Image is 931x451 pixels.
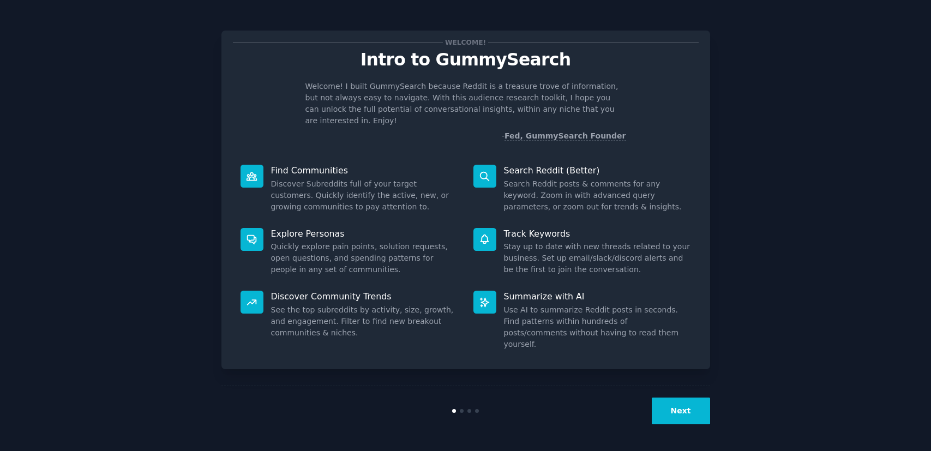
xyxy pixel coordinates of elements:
dd: Use AI to summarize Reddit posts in seconds. Find patterns within hundreds of posts/comments with... [504,304,691,350]
p: Discover Community Trends [271,291,458,302]
div: - [502,130,626,142]
p: Find Communities [271,165,458,176]
dd: Quickly explore pain points, solution requests, open questions, and spending patterns for people ... [271,241,458,275]
p: Intro to GummySearch [233,50,699,69]
p: Welcome! I built GummySearch because Reddit is a treasure trove of information, but not always ea... [305,81,626,127]
dd: Search Reddit posts & comments for any keyword. Zoom in with advanced query parameters, or zoom o... [504,178,691,213]
dd: Stay up to date with new threads related to your business. Set up email/slack/discord alerts and ... [504,241,691,275]
p: Track Keywords [504,228,691,239]
p: Explore Personas [271,228,458,239]
a: Fed, GummySearch Founder [504,131,626,141]
p: Search Reddit (Better) [504,165,691,176]
dd: Discover Subreddits full of your target customers. Quickly identify the active, new, or growing c... [271,178,458,213]
span: Welcome! [443,37,488,48]
p: Summarize with AI [504,291,691,302]
button: Next [652,398,710,424]
dd: See the top subreddits by activity, size, growth, and engagement. Filter to find new breakout com... [271,304,458,339]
